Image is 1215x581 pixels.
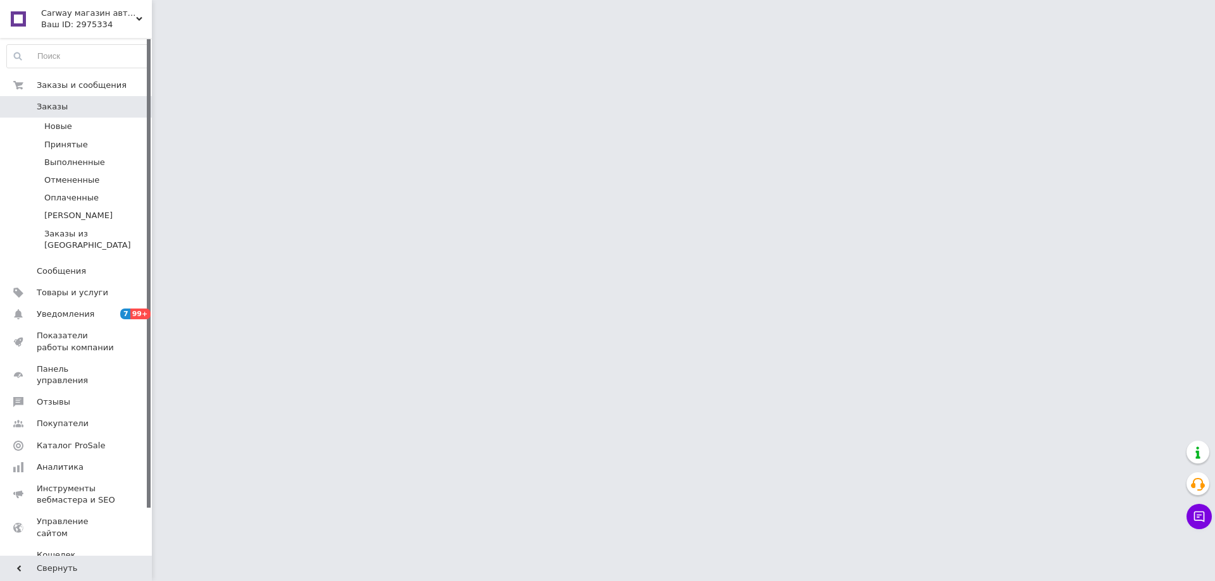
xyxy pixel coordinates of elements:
span: Уведомления [37,309,94,320]
span: 7 [120,309,130,319]
span: Новые [44,121,72,132]
span: Товары и услуги [37,287,108,298]
span: Каталог ProSale [37,440,105,451]
span: Управление сайтом [37,516,117,539]
span: Инструменты вебмастера и SEO [37,483,117,506]
div: Ваш ID: 2975334 [41,19,152,30]
span: Отзывы [37,396,70,408]
span: [PERSON_NAME] [44,210,113,221]
span: Заказы и сообщения [37,80,127,91]
span: Сообщения [37,266,86,277]
span: Кошелек компании [37,549,117,572]
span: Панель управления [37,364,117,386]
button: Чат с покупателем [1187,504,1212,529]
span: Заказы [37,101,68,113]
span: Показатели работы компании [37,330,117,353]
span: Покупатели [37,418,89,429]
input: Поиск [7,45,149,68]
span: Принятые [44,139,88,150]
span: Выполненные [44,157,105,168]
span: Оплаченные [44,192,99,204]
span: 99+ [130,309,151,319]
span: Аналитика [37,462,84,473]
span: Отмененные [44,174,99,186]
span: Заказы из [GEOGRAPHIC_DATA] [44,228,148,251]
span: Сarway магазин автозапчастей [41,8,136,19]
